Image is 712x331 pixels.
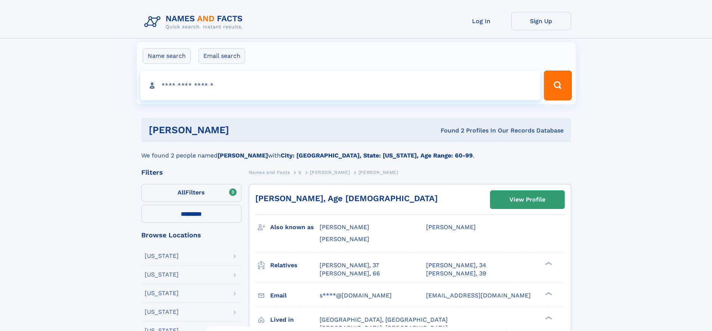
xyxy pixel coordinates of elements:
div: ❯ [543,291,552,296]
div: ❯ [543,315,552,320]
a: [PERSON_NAME], 34 [426,261,486,269]
a: [PERSON_NAME], 37 [320,261,379,269]
img: Logo Names and Facts [141,12,249,32]
span: [PERSON_NAME] [320,235,369,243]
label: Email search [198,48,245,64]
a: Names and Facts [249,168,290,177]
span: [PERSON_NAME] [310,170,350,175]
div: [US_STATE] [145,253,179,259]
a: [PERSON_NAME] [310,168,350,177]
b: [PERSON_NAME] [218,152,268,159]
h3: Also known as [270,221,320,234]
a: [PERSON_NAME], 66 [320,269,380,278]
a: View Profile [490,191,564,209]
div: Browse Locations [141,232,241,238]
button: Search Button [544,71,571,100]
h1: [PERSON_NAME] [149,125,335,135]
div: We found 2 people named with . [141,142,571,160]
div: ❯ [543,261,552,266]
div: [US_STATE] [145,309,179,315]
a: [PERSON_NAME], Age [DEMOGRAPHIC_DATA] [255,194,438,203]
div: Filters [141,169,241,176]
h3: Relatives [270,259,320,272]
label: Filters [141,184,241,202]
label: Name search [143,48,191,64]
h3: Lived in [270,313,320,326]
a: Sign Up [511,12,571,30]
span: [PERSON_NAME] [320,224,369,231]
a: Log In [451,12,511,30]
a: [PERSON_NAME], 39 [426,269,486,278]
span: [EMAIL_ADDRESS][DOMAIN_NAME] [426,292,531,299]
a: S [298,168,302,177]
span: [PERSON_NAME] [426,224,476,231]
h3: Email [270,289,320,302]
div: [US_STATE] [145,290,179,296]
span: S [298,170,302,175]
span: All [178,189,185,196]
span: [PERSON_NAME] [358,170,398,175]
div: [US_STATE] [145,272,179,278]
div: View Profile [509,191,545,208]
b: City: [GEOGRAPHIC_DATA], State: [US_STATE], Age Range: 60-99 [281,152,473,159]
input: search input [141,71,541,100]
span: [GEOGRAPHIC_DATA], [GEOGRAPHIC_DATA] [320,316,448,323]
div: Found 2 Profiles In Our Records Database [335,127,564,135]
